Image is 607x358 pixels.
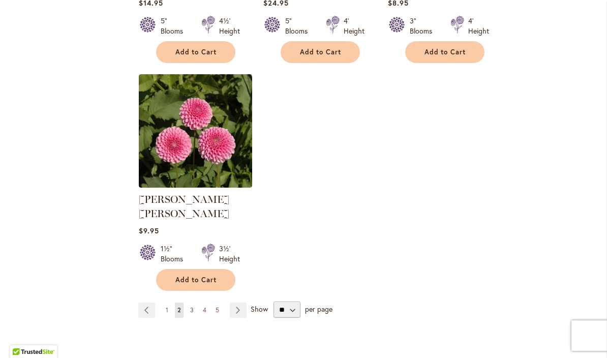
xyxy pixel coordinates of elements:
a: 1 [163,303,171,318]
span: 4 [203,306,206,314]
span: 1 [166,306,168,314]
span: 2 [177,306,181,314]
div: 4' Height [344,16,365,36]
span: Add to Cart [175,276,217,284]
div: 5" Blooms [285,16,314,36]
a: [PERSON_NAME] [PERSON_NAME] [139,193,229,220]
div: 5" Blooms [161,16,189,36]
a: BETTY ANNE [139,180,252,190]
div: 1½" Blooms [161,244,189,264]
span: Add to Cart [175,48,217,56]
span: Add to Cart [424,48,466,56]
iframe: Launch Accessibility Center [8,322,36,350]
a: 5 [213,303,222,318]
span: 5 [216,306,219,314]
button: Add to Cart [281,41,360,63]
button: Add to Cart [156,269,235,291]
span: 3 [190,306,194,314]
span: per page [305,304,332,314]
a: 3 [188,303,196,318]
span: Show [251,304,268,314]
div: 3" Blooms [410,16,438,36]
button: Add to Cart [405,41,484,63]
button: Add to Cart [156,41,235,63]
div: 4' Height [468,16,489,36]
span: Add to Cart [300,48,342,56]
a: 4 [200,303,209,318]
img: BETTY ANNE [139,74,252,188]
span: $9.95 [139,226,159,235]
div: 3½' Height [219,244,240,264]
div: 4½' Height [219,16,240,36]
